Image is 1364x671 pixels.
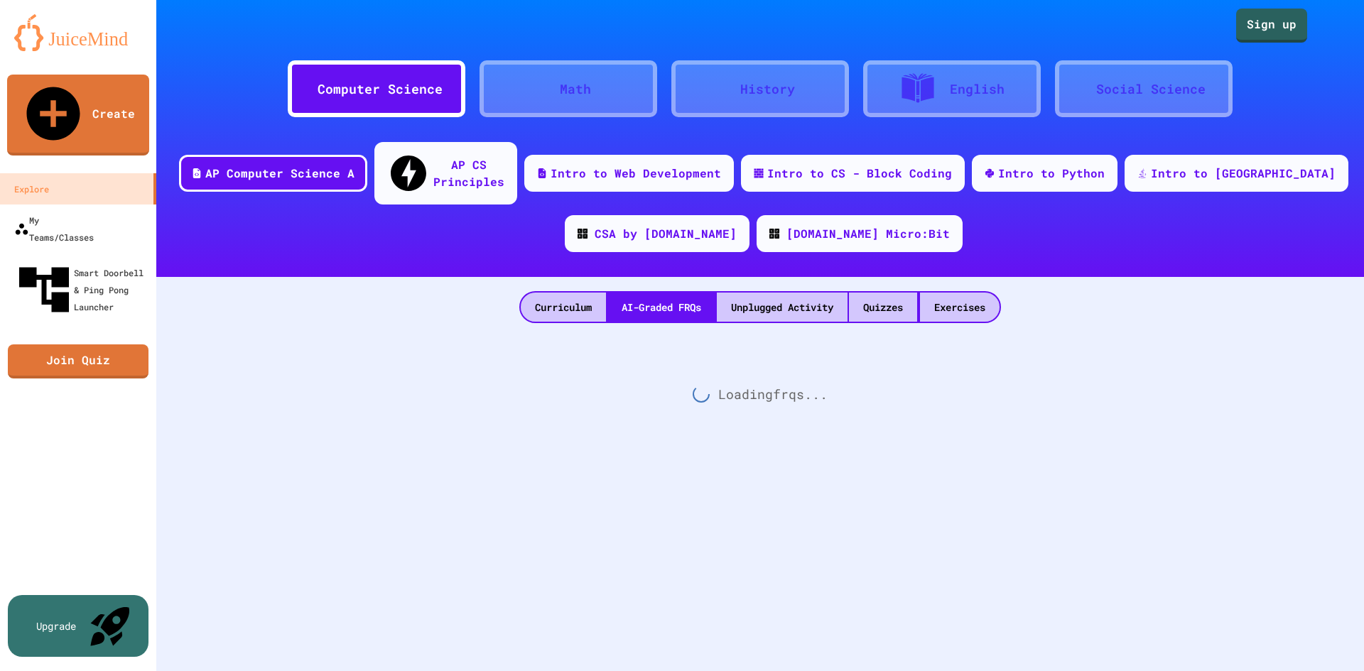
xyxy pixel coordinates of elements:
[578,229,588,239] img: CODE_logo_RGB.png
[717,293,848,322] div: Unplugged Activity
[7,75,149,156] a: Create
[14,14,142,51] img: logo-orange.svg
[1151,165,1336,182] div: Intro to [GEOGRAPHIC_DATA]
[8,344,148,378] a: Join Quiz
[767,165,952,182] div: Intro to CS - Block Coding
[740,80,795,99] div: History
[595,225,737,242] div: CSA by [DOMAIN_NAME]
[551,165,721,182] div: Intro to Web Development
[156,323,1364,465] div: Loading frq s...
[14,180,49,197] div: Explore
[849,293,917,322] div: Quizzes
[318,80,443,99] div: Computer Science
[1096,80,1206,99] div: Social Science
[607,293,715,322] div: AI-Graded FRQs
[14,212,94,246] div: My Teams/Classes
[36,618,76,633] div: Upgrade
[769,229,779,239] img: CODE_logo_RGB.png
[205,165,354,182] div: AP Computer Science A
[950,80,1005,99] div: English
[786,225,950,242] div: [DOMAIN_NAME] Micro:Bit
[920,293,1000,322] div: Exercises
[521,293,606,322] div: Curriculum
[998,165,1105,182] div: Intro to Python
[1236,9,1307,43] a: Sign up
[560,80,591,99] div: Math
[14,260,151,320] div: Smart Doorbell & Ping Pong Launcher
[433,156,504,190] div: AP CS Principles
